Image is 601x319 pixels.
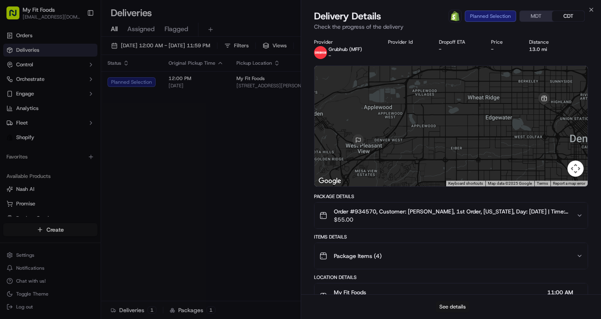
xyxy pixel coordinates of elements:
div: - [439,46,479,53]
span: Order #934570, Customer: [PERSON_NAME], 1st Order, [US_STATE], Day: [DATE] | Time: 10AM-3PM [334,207,570,215]
button: See all [125,104,147,113]
img: Google [316,176,343,186]
img: Nash [8,8,24,24]
span: $55.00 [334,215,570,224]
input: Got a question? Start typing here... [21,52,146,61]
div: Price [491,39,516,45]
p: Welcome 👋 [8,32,147,45]
span: - [329,53,331,59]
span: • [88,125,91,132]
span: Knowledge Base [16,181,62,189]
img: 1736555255976-a54dd68f-1ca7-489b-9aae-adbdc363a1c4 [16,148,23,154]
a: Terms (opens in new tab) [537,181,548,186]
button: Order #934570, Customer: [PERSON_NAME], 1st Order, [US_STATE], Day: [DATE] | Time: 10AM-3PM$55.00 [314,203,588,228]
div: - [491,46,516,53]
div: We're available if you need us! [36,85,111,92]
span: [DATE] [92,125,109,132]
button: My Fit Foods11:00 AM [314,283,588,309]
a: 📗Knowledge Base [5,177,65,192]
button: Package Items (4) [314,243,588,269]
div: Package Details [314,193,588,200]
div: Start new chat [36,77,133,85]
button: MDT [520,11,552,21]
span: Pylon [80,201,98,207]
img: Wisdom Oko [8,118,21,133]
img: 1736555255976-a54dd68f-1ca7-489b-9aae-adbdc363a1c4 [8,77,23,92]
button: Map camera controls [567,161,584,177]
span: Package Items ( 4 ) [334,252,382,260]
span: [DATE] [92,147,109,154]
a: Open this area in Google Maps (opens a new window) [316,176,343,186]
img: 5e692f75ce7d37001a5d71f1 [314,46,327,59]
span: My Fit Foods [334,288,366,296]
img: Wisdom Oko [8,139,21,155]
div: Provider [314,39,375,45]
span: 11:00 AM [547,288,573,296]
div: 13.0 mi [529,46,562,53]
div: Provider Id [388,39,426,45]
span: API Documentation [76,181,130,189]
div: Past conversations [8,105,54,112]
span: Wisdom [PERSON_NAME] [25,125,86,132]
a: Powered byPylon [57,200,98,207]
button: See details [436,301,469,313]
img: 1736555255976-a54dd68f-1ca7-489b-9aae-adbdc363a1c4 [16,126,23,132]
a: Report a map error [553,181,585,186]
a: Shopify [449,10,462,23]
button: Start new chat [137,80,147,89]
div: Dropoff ETA [439,39,479,45]
div: Items Details [314,234,588,240]
a: 💻API Documentation [65,177,133,192]
span: Wisdom [PERSON_NAME] [25,147,86,154]
div: 📗 [8,182,15,188]
div: Distance [529,39,562,45]
div: Location Details [314,274,588,281]
div: 💻 [68,182,75,188]
button: Keyboard shortcuts [448,181,483,186]
span: Map data ©2025 Google [488,181,532,186]
button: CDT [552,11,584,21]
p: Grubhub (MFF) [329,46,362,53]
img: 8571987876998_91fb9ceb93ad5c398215_72.jpg [17,77,32,92]
span: • [88,147,91,154]
span: Delivery Details [314,10,381,23]
p: Check the progress of the delivery [314,23,588,31]
img: Shopify [450,11,460,21]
